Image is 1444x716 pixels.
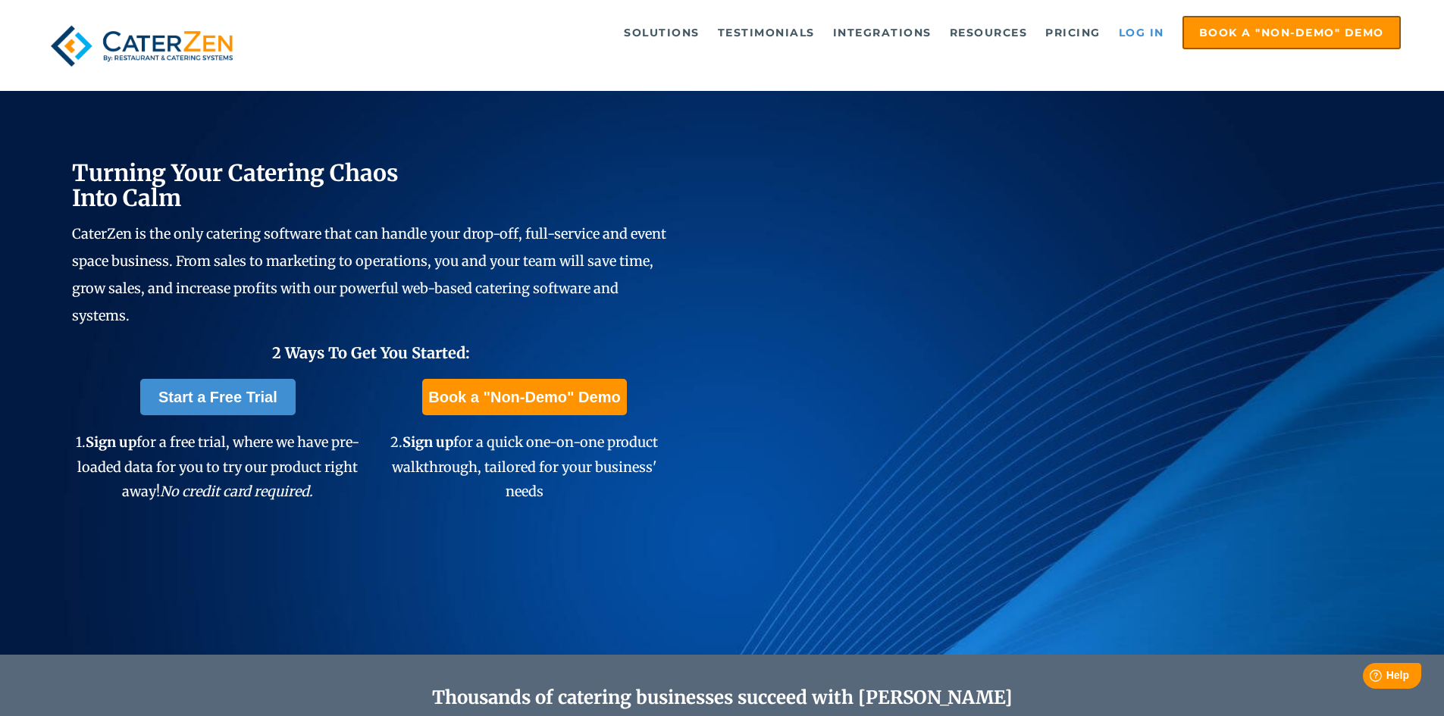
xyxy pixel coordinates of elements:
span: 2. for a quick one-on-one product walkthrough, tailored for your business' needs [390,433,658,500]
span: 1. for a free trial, where we have pre-loaded data for you to try our product right away! [76,433,359,500]
img: caterzen [43,16,240,76]
a: Pricing [1038,17,1108,48]
a: Start a Free Trial [140,379,296,415]
a: Integrations [825,17,939,48]
a: Book a "Non-Demo" Demo [422,379,626,415]
em: No credit card required. [160,483,313,500]
a: Solutions [616,17,707,48]
span: 2 Ways To Get You Started: [272,343,470,362]
span: Turning Your Catering Chaos Into Calm [72,158,399,212]
a: Resources [942,17,1035,48]
a: Log in [1111,17,1172,48]
a: Testimonials [710,17,822,48]
span: CaterZen is the only catering software that can handle your drop-off, full-service and event spac... [72,225,666,324]
iframe: Help widget launcher [1309,657,1427,699]
a: Book a "Non-Demo" Demo [1182,16,1401,49]
h2: Thousands of catering businesses succeed with [PERSON_NAME] [145,687,1300,709]
div: Navigation Menu [275,16,1401,49]
span: Sign up [86,433,136,451]
span: Sign up [403,433,453,451]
